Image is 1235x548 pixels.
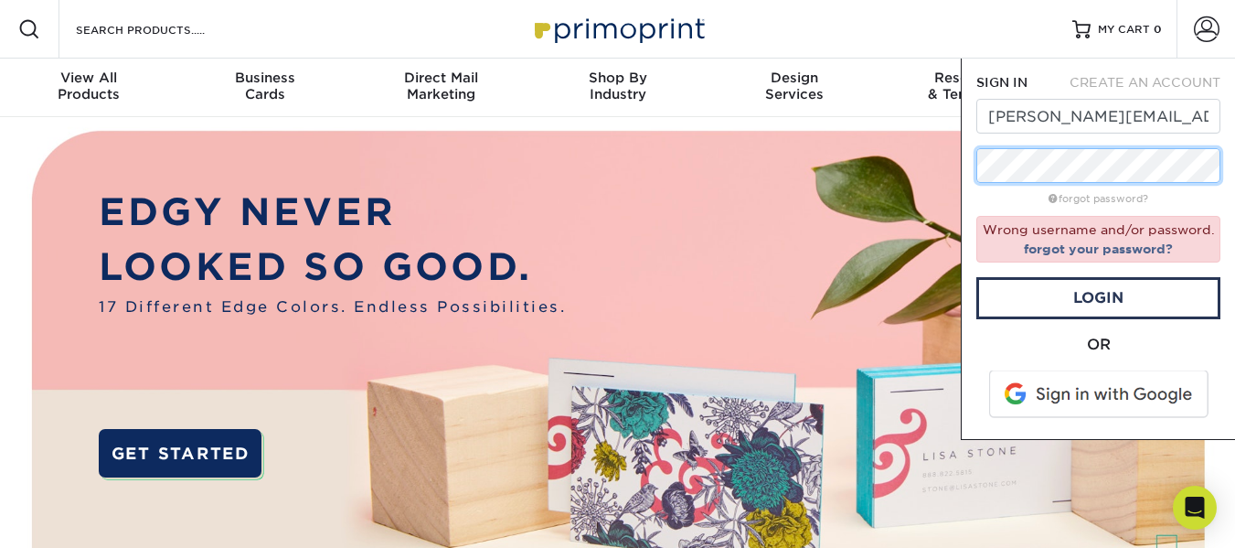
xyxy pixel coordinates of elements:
a: forgot password? [1049,193,1148,205]
a: forgot your password? [1024,242,1173,256]
span: 17 Different Edge Colors. Endless Possibilities. [99,295,566,317]
input: SEARCH PRODUCTS..... [74,18,252,40]
span: CREATE AN ACCOUNT [1070,75,1220,90]
div: Industry [529,70,706,102]
span: Resources [882,70,1059,86]
a: BusinessCards [176,59,353,117]
a: Direct MailMarketing [353,59,529,117]
span: MY CART [1098,22,1150,38]
div: Services [706,70,882,102]
a: Shop ByIndustry [529,59,706,117]
img: Primoprint [527,9,709,48]
span: 0 [1154,23,1162,36]
span: Direct Mail [353,70,529,86]
div: Open Intercom Messenger [1173,486,1217,530]
div: Marketing [353,70,529,102]
p: EDGY NEVER [99,185,566,241]
span: Shop By [529,70,706,86]
div: Wrong username and/or password. [976,216,1220,263]
a: GET STARTED [99,429,261,478]
span: Business [176,70,353,86]
a: DesignServices [706,59,882,117]
div: OR [976,334,1220,356]
a: Login [976,277,1220,319]
p: LOOKED SO GOOD. [99,240,566,295]
div: Cards [176,70,353,102]
div: & Templates [882,70,1059,102]
a: Resources& Templates [882,59,1059,117]
span: Design [706,70,882,86]
input: Email [976,99,1220,134]
span: SIGN IN [976,75,1027,90]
